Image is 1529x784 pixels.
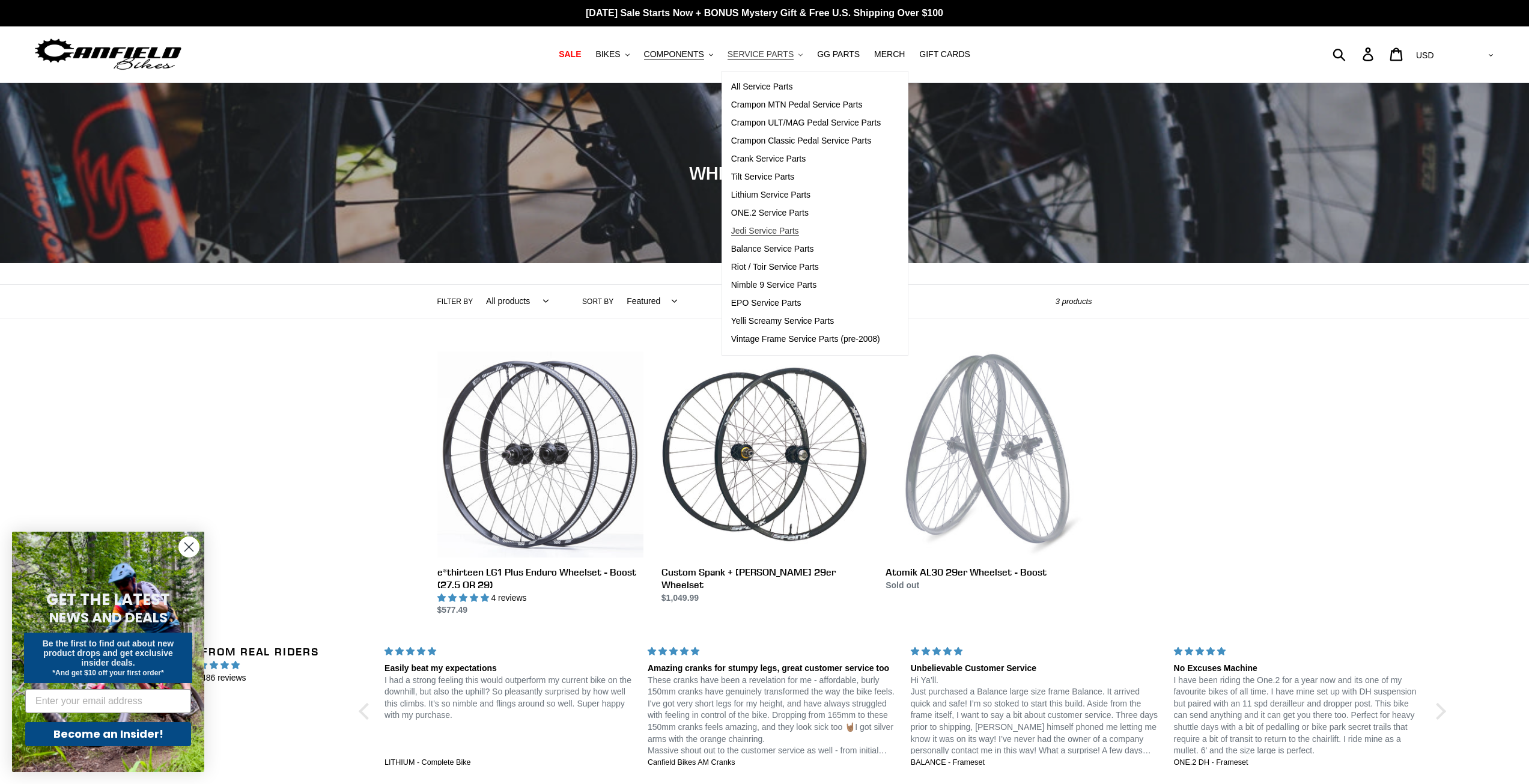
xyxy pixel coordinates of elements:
[728,49,794,59] span: SERVICE PARTS
[731,244,814,254] span: Balance Service Parts
[1174,663,1423,675] div: No Excuses Machine
[722,258,890,276] a: Riot / Toir Service Parts
[648,645,896,658] div: 5 stars
[731,262,819,272] span: Riot / Toir Service Parts
[1174,675,1423,757] p: I have been riding the One.2 for a year now and its one of my favourite bikes of all time. I have...
[25,689,191,713] input: Enter your email address
[638,46,719,62] button: COMPONENTS
[49,608,168,627] span: NEWS AND DEALS
[913,46,976,62] a: GIFT CARDS
[722,132,890,150] a: Crampon Classic Pedal Service Parts
[731,280,816,290] span: Nimble 9 Service Parts
[731,82,793,92] span: All Service Parts
[731,298,801,308] span: EPO Service Parts
[648,758,896,768] a: Canfield Bikes AM Cranks
[919,49,970,59] span: GIFT CARDS
[722,150,890,168] a: Crank Service Parts
[722,240,890,258] a: Balance Service Parts
[731,226,799,236] span: Jedi Service Parts
[731,172,794,182] span: Tilt Service Parts
[731,316,834,326] span: Yelli Screamy Service Parts
[595,49,620,59] span: BIKES
[731,136,871,146] span: Crampon Classic Pedal Service Parts
[52,669,163,677] span: *And get $10 off your first order*
[911,663,1160,675] div: Unbelievable Customer Service
[731,118,881,128] span: Crampon ULT/MAG Pedal Service Parts
[731,154,806,164] span: Crank Service Parts
[817,49,860,59] span: GG PARTS
[868,46,911,62] a: MERCH
[385,645,633,658] div: 5 stars
[722,312,890,330] a: Yelli Screamy Service Parts
[722,186,890,204] a: Lithium Service Parts
[178,536,199,558] button: Close dialog
[722,330,890,348] a: Vintage Frame Service Parts (pre-2008)
[553,46,587,62] a: SALE
[722,114,890,132] a: Crampon ULT/MAG Pedal Service Parts
[911,758,1160,768] a: BALANCE - Frameset
[43,639,174,667] span: Be the first to find out about new product drops and get exclusive insider deals.
[437,296,473,307] label: Filter by
[722,294,890,312] a: EPO Service Parts
[1174,758,1423,768] a: ONE.2 DH - Frameset
[722,168,890,186] a: Tilt Service Parts
[589,46,635,62] button: BIKES
[385,663,633,675] div: Easily beat my expectations
[731,334,880,344] span: Vintage Frame Service Parts (pre-2008)
[582,296,613,307] label: Sort by
[731,190,810,200] span: Lithium Service Parts
[722,222,890,240] a: Jedi Service Parts
[722,46,809,62] button: SERVICE PARTS
[731,208,809,218] span: ONE.2 Service Parts
[648,663,896,675] div: Amazing cranks for stumpy legs, great customer service too
[874,49,905,59] span: MERCH
[722,96,890,114] a: Crampon MTN Pedal Service Parts
[644,49,704,59] span: COMPONENTS
[46,589,170,610] span: GET THE LATEST
[25,722,191,746] button: Become an Insider!
[1339,41,1370,67] input: Search
[722,78,890,96] a: All Service Parts
[811,46,866,62] a: GG PARTS
[1174,645,1423,658] div: 5 stars
[911,645,1160,658] div: 5 stars
[731,100,863,110] span: Crampon MTN Pedal Service Parts
[385,675,633,722] p: I had a strong feeling this would outperform my current bike on the downhill, but also the uphill...
[33,35,183,73] img: Canfield Bikes
[385,758,633,768] a: LITHIUM - Complete Bike
[722,204,890,222] a: ONE.2 Service Parts
[722,276,890,294] a: Nimble 9 Service Parts
[689,162,840,184] span: WHEELSET DEALS
[1056,297,1092,306] span: 3 products
[559,49,581,59] span: SALE
[648,675,896,757] p: These cranks have been a revelation for me - affordable, burly 150mm cranks have genuinely transf...
[911,675,1160,757] p: Hi Ya’ll. Just purchased a Balance large size frame Balance. It arrived quick and safe! I’m so st...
